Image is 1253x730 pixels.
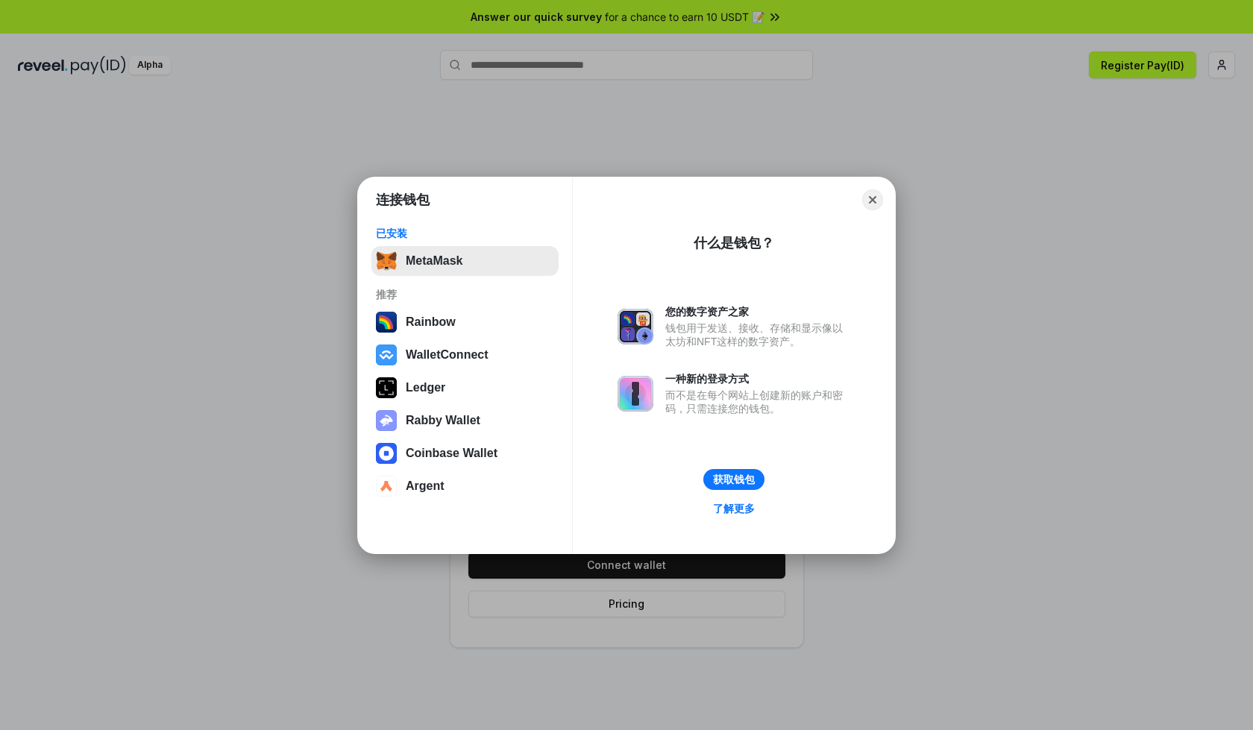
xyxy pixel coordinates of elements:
[704,499,764,518] a: 了解更多
[376,312,397,333] img: svg+xml,%3Csvg%20width%3D%22120%22%20height%3D%22120%22%20viewBox%3D%220%200%20120%20120%22%20fil...
[406,254,462,268] div: MetaMask
[713,473,755,486] div: 获取钱包
[618,376,653,412] img: svg+xml,%3Csvg%20xmlns%3D%22http%3A%2F%2Fwww.w3.org%2F2000%2Fsvg%22%20fill%3D%22none%22%20viewBox...
[376,443,397,464] img: svg+xml,%3Csvg%20width%3D%2228%22%20height%3D%2228%22%20viewBox%3D%220%200%2028%2028%22%20fill%3D...
[665,372,850,386] div: 一种新的登录方式
[694,234,774,252] div: 什么是钱包？
[862,189,883,210] button: Close
[376,191,430,209] h1: 连接钱包
[713,502,755,515] div: 了解更多
[371,471,559,501] button: Argent
[371,406,559,435] button: Rabby Wallet
[406,414,480,427] div: Rabby Wallet
[376,344,397,365] img: svg+xml,%3Csvg%20width%3D%2228%22%20height%3D%2228%22%20viewBox%3D%220%200%2028%2028%22%20fill%3D...
[618,309,653,344] img: svg+xml,%3Csvg%20xmlns%3D%22http%3A%2F%2Fwww.w3.org%2F2000%2Fsvg%22%20fill%3D%22none%22%20viewBox...
[371,307,559,337] button: Rainbow
[376,476,397,497] img: svg+xml,%3Csvg%20width%3D%2228%22%20height%3D%2228%22%20viewBox%3D%220%200%2028%2028%22%20fill%3D...
[406,315,456,329] div: Rainbow
[703,469,764,490] button: 获取钱包
[376,251,397,271] img: svg+xml,%3Csvg%20fill%3D%22none%22%20height%3D%2233%22%20viewBox%3D%220%200%2035%2033%22%20width%...
[376,227,554,240] div: 已安装
[406,348,489,362] div: WalletConnect
[406,381,445,394] div: Ledger
[665,321,850,348] div: 钱包用于发送、接收、存储和显示像以太坊和NFT这样的数字资产。
[376,288,554,301] div: 推荐
[665,388,850,415] div: 而不是在每个网站上创建新的账户和密码，只需连接您的钱包。
[376,410,397,431] img: svg+xml,%3Csvg%20xmlns%3D%22http%3A%2F%2Fwww.w3.org%2F2000%2Fsvg%22%20fill%3D%22none%22%20viewBox...
[665,305,850,318] div: 您的数字资产之家
[371,373,559,403] button: Ledger
[371,340,559,370] button: WalletConnect
[406,447,497,460] div: Coinbase Wallet
[376,377,397,398] img: svg+xml,%3Csvg%20xmlns%3D%22http%3A%2F%2Fwww.w3.org%2F2000%2Fsvg%22%20width%3D%2228%22%20height%3...
[406,479,445,493] div: Argent
[371,246,559,276] button: MetaMask
[371,438,559,468] button: Coinbase Wallet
